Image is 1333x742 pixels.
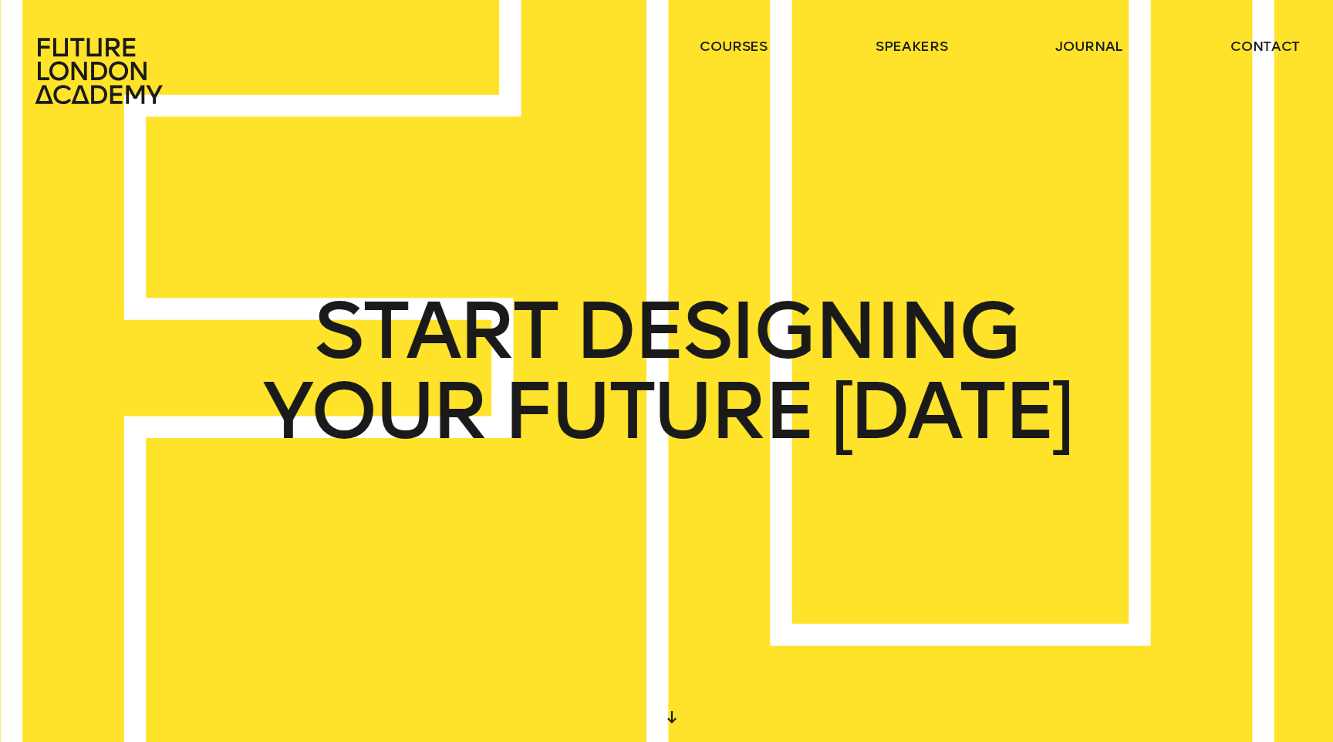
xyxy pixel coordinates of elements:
a: courses [700,37,768,56]
span: DESIGNING [575,291,1019,371]
a: journal [1055,37,1122,56]
span: [DATE] [831,371,1071,451]
span: YOUR [262,371,485,451]
span: START [314,291,557,371]
a: speakers [876,37,947,56]
span: FUTURE [503,371,813,451]
a: contact [1230,37,1300,56]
